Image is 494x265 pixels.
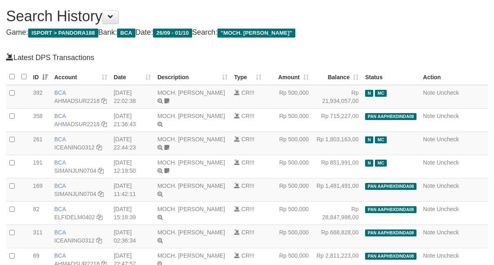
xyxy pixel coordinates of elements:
a: Uncheck [437,206,459,212]
th: Type: activate to sort column ascending [231,69,265,85]
td: Rp 500,000 [265,155,312,178]
h1: Search History [6,8,488,24]
a: AHMADSUR2218 [54,121,100,127]
td: Rp 715,227,00 [312,109,362,132]
span: Manually Checked by: aqurobotp1 [375,136,387,143]
td: Rp 500,000 [265,178,312,202]
a: SIMANJUN0704 [54,191,96,197]
td: 191 [30,155,51,178]
span: CR [241,159,250,166]
a: ICEANING0312 [54,144,95,151]
span: PAN AAPHBXDINDA08 [365,183,416,190]
td: 261 [30,132,51,155]
a: Uncheck [437,252,459,259]
td: !!! [231,225,265,248]
a: Copy SIMANJUN0704 to clipboard [98,167,104,174]
a: MOCH. [PERSON_NAME] [157,159,225,166]
td: 358 [30,109,51,132]
a: Copy AHMADSUR2218 to clipboard [101,121,107,127]
span: ISPORT > PANDORA188 [28,29,98,38]
span: 26/09 - 01/10 [153,29,192,38]
span: Has Note [365,160,373,167]
a: SIMANJUN0704 [54,167,96,174]
span: BCA [54,183,66,189]
a: MOCH. [PERSON_NAME] [157,89,225,96]
h4: Latest DPS Transactions [6,53,488,62]
a: Copy AHMADSUR2218 to clipboard [101,98,107,104]
th: Status [362,69,420,85]
a: AHMADSUR2218 [54,98,100,104]
td: 82 [30,202,51,225]
span: CR [241,206,250,212]
a: Uncheck [437,89,459,96]
span: BCA [54,89,66,96]
td: [DATE] 15:18:39 [111,202,154,225]
th: Action [420,69,488,85]
a: MOCH. [PERSON_NAME] [157,113,225,119]
span: PAN AAPHBXDINDA08 [365,113,416,120]
span: Manually Checked by: aqurobotp2 [375,90,387,97]
span: BCA [54,229,66,236]
span: CR [241,113,250,119]
span: CR [241,136,250,143]
a: MOCH. [PERSON_NAME] [157,252,225,259]
span: PAN AAPHBXDINDA08 [365,206,416,213]
a: MOCH. [PERSON_NAME] [157,229,225,236]
a: Copy ELFIDELM0402 to clipboard [97,214,102,220]
span: CR [241,183,250,189]
span: BCA [117,29,135,38]
h4: Game: Bank: Date: Search: [6,29,488,37]
span: BCA [54,113,66,119]
span: CR [241,89,250,96]
td: 169 [30,178,51,202]
span: "MOCH. [PERSON_NAME]" [217,29,295,38]
a: Note [423,229,435,236]
td: !!! [231,202,265,225]
a: Uncheck [437,183,459,189]
span: Has Note [365,90,373,97]
td: 392 [30,85,51,109]
td: !!! [231,109,265,132]
td: [DATE] 21:36:43 [111,109,154,132]
td: !!! [231,132,265,155]
a: Uncheck [437,113,459,119]
a: Copy SIMANJUN0704 to clipboard [98,191,104,197]
a: Uncheck [437,159,459,166]
td: !!! [231,178,265,202]
td: Rp 668,828,00 [312,225,362,248]
a: MOCH. [PERSON_NAME] [157,206,225,212]
a: Note [423,183,435,189]
td: Rp 1,481,491,00 [312,178,362,202]
a: Note [423,159,435,166]
th: Balance: activate to sort column ascending [312,69,362,85]
th: Account: activate to sort column ascending [51,69,111,85]
td: Rp 500,000 [265,225,312,248]
a: Note [423,252,435,259]
td: Rp 21,934,057,00 [312,85,362,109]
td: Rp 500,000 [265,109,312,132]
span: Has Note [365,136,373,143]
a: Note [423,136,435,143]
td: [DATE] 22:02:38 [111,85,154,109]
a: Copy ICEANING0312 to clipboard [96,144,102,151]
span: BCA [54,206,66,212]
a: ELFIDELM0402 [54,214,95,220]
td: Rp 1,803,163,00 [312,132,362,155]
span: PAN AAPHBXDINDA08 [365,253,416,260]
td: Rp 28,847,986,00 [312,202,362,225]
td: 311 [30,225,51,248]
td: [DATE] 12:19:50 [111,155,154,178]
a: Note [423,113,435,119]
th: Description: activate to sort column ascending [154,69,231,85]
td: Rp 500,000 [265,132,312,155]
span: CR [241,252,250,259]
td: [DATE] 22:44:23 [111,132,154,155]
a: Uncheck [437,136,459,143]
td: [DATE] 02:36:34 [111,225,154,248]
span: PAN AAPHBXDINDA08 [365,229,416,236]
a: MOCH. [PERSON_NAME] [157,136,225,143]
a: Copy ICEANING0312 to clipboard [96,237,102,244]
td: !!! [231,85,265,109]
a: ICEANING0312 [54,237,95,244]
th: Amount: activate to sort column ascending [265,69,312,85]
